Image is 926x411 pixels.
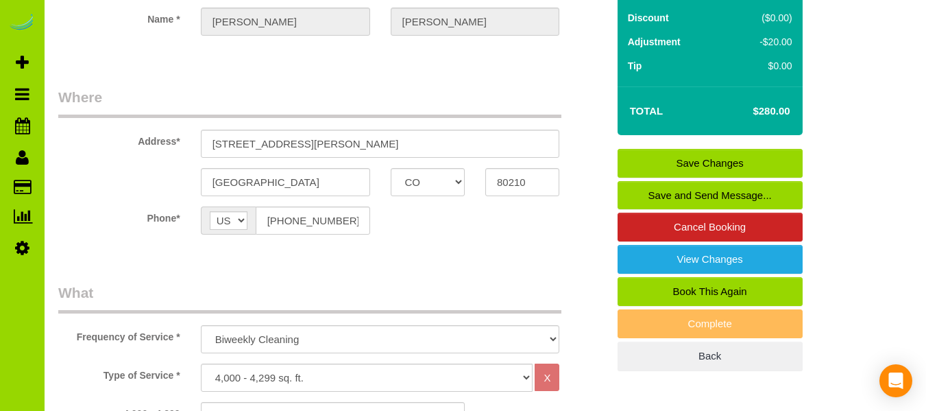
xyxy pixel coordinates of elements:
label: Address* [48,130,191,148]
legend: What [58,283,561,314]
div: $0.00 [729,59,792,73]
input: First Name* [201,8,370,36]
div: Open Intercom Messenger [879,364,912,397]
label: Frequency of Service * [48,325,191,344]
label: Name * [48,8,191,26]
a: Book This Again [618,277,803,306]
div: ($0.00) [729,11,792,25]
input: Phone* [256,207,370,235]
a: Cancel Booking [618,213,803,242]
div: -$20.00 [729,35,792,49]
input: City* [201,168,370,196]
label: Tip [628,59,642,73]
label: Adjustment [628,35,681,49]
label: Type of Service * [48,364,191,382]
img: Automaid Logo [8,14,36,33]
h4: $280.00 [711,106,790,117]
input: Last Name* [391,8,560,36]
a: Back [618,342,803,371]
label: Phone* [48,207,191,225]
label: Discount [628,11,669,25]
input: Zip Code* [485,168,559,196]
legend: Where [58,87,561,118]
a: View Changes [618,245,803,274]
strong: Total [630,105,663,117]
a: Save Changes [618,149,803,178]
a: Save and Send Message... [618,181,803,210]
